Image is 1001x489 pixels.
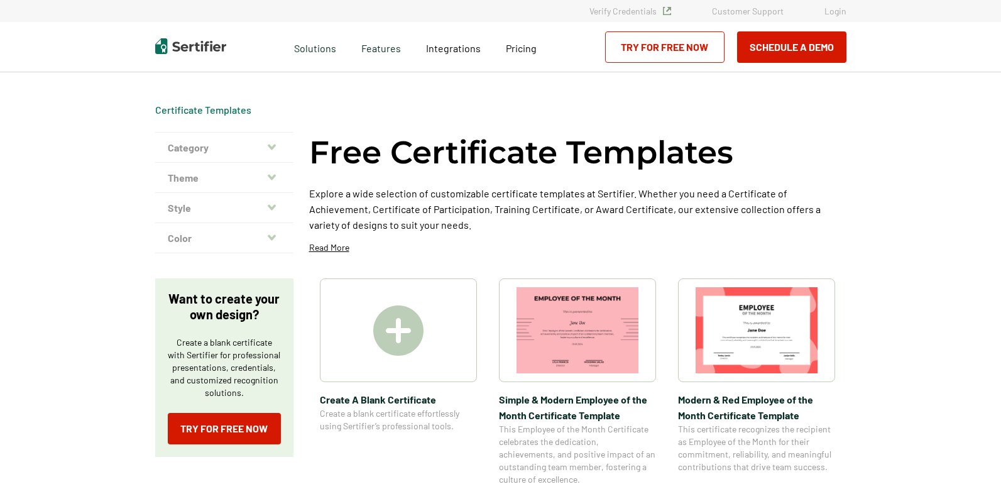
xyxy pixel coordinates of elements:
[824,6,846,16] a: Login
[499,423,656,486] span: This Employee of the Month Certificate celebrates the dedication, achievements, and positive impa...
[155,38,226,54] img: Sertifier | Digital Credentialing Platform
[499,392,656,423] span: Simple & Modern Employee of the Month Certificate Template
[712,6,784,16] a: Customer Support
[155,133,293,163] button: Category
[373,305,424,356] img: Create A Blank Certificate
[155,193,293,223] button: Style
[605,31,725,63] a: Try for Free Now
[506,42,537,54] span: Pricing
[361,39,401,55] span: Features
[663,7,671,15] img: Verified
[426,42,481,54] span: Integrations
[696,287,818,373] img: Modern & Red Employee of the Month Certificate Template
[168,336,281,399] p: Create a blank certificate with Sertifier for professional presentations, credentials, and custom...
[294,39,336,55] span: Solutions
[168,291,281,322] p: Want to create your own design?
[506,39,537,55] a: Pricing
[309,241,349,254] p: Read More
[155,223,293,253] button: Color
[426,39,481,55] a: Integrations
[678,392,835,423] span: Modern & Red Employee of the Month Certificate Template
[320,407,477,432] span: Create a blank certificate effortlessly using Sertifier’s professional tools.
[309,185,846,233] p: Explore a wide selection of customizable certificate templates at Sertifier. Whether you need a C...
[678,278,835,486] a: Modern & Red Employee of the Month Certificate TemplateModern & Red Employee of the Month Certifi...
[320,392,477,407] span: Create A Blank Certificate
[589,6,671,16] a: Verify Credentials
[155,104,251,116] div: Breadcrumb
[517,287,638,373] img: Simple & Modern Employee of the Month Certificate Template
[155,104,251,116] a: Certificate Templates
[309,132,733,173] h1: Free Certificate Templates
[168,413,281,444] a: Try for Free Now
[499,278,656,486] a: Simple & Modern Employee of the Month Certificate TemplateSimple & Modern Employee of the Month C...
[155,163,293,193] button: Theme
[678,423,835,473] span: This certificate recognizes the recipient as Employee of the Month for their commitment, reliabil...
